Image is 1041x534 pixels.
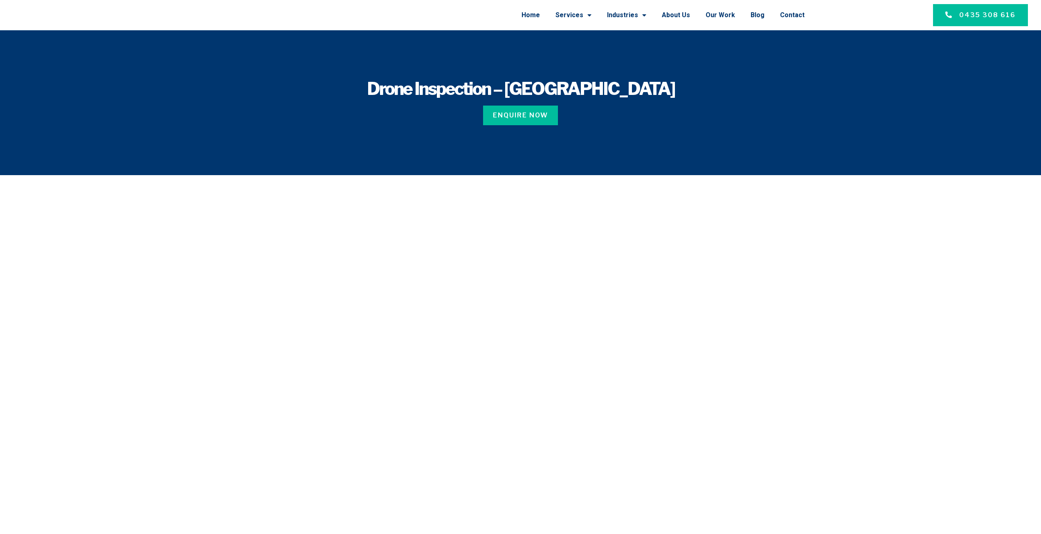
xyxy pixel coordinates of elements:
[780,5,805,26] a: Contact
[933,4,1028,26] a: 0435 308 616
[175,5,805,26] nav: Menu
[607,5,646,26] a: Industries
[45,6,130,25] img: Final-Logo copy
[483,106,558,125] a: Enquire Now
[263,80,778,97] h1: Drone Inspection – [GEOGRAPHIC_DATA]
[959,10,1016,20] span: 0435 308 616
[493,110,548,120] span: Enquire Now
[751,5,764,26] a: Blog
[662,5,690,26] a: About Us
[522,5,540,26] a: Home
[555,5,591,26] a: Services
[706,5,735,26] a: Our Work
